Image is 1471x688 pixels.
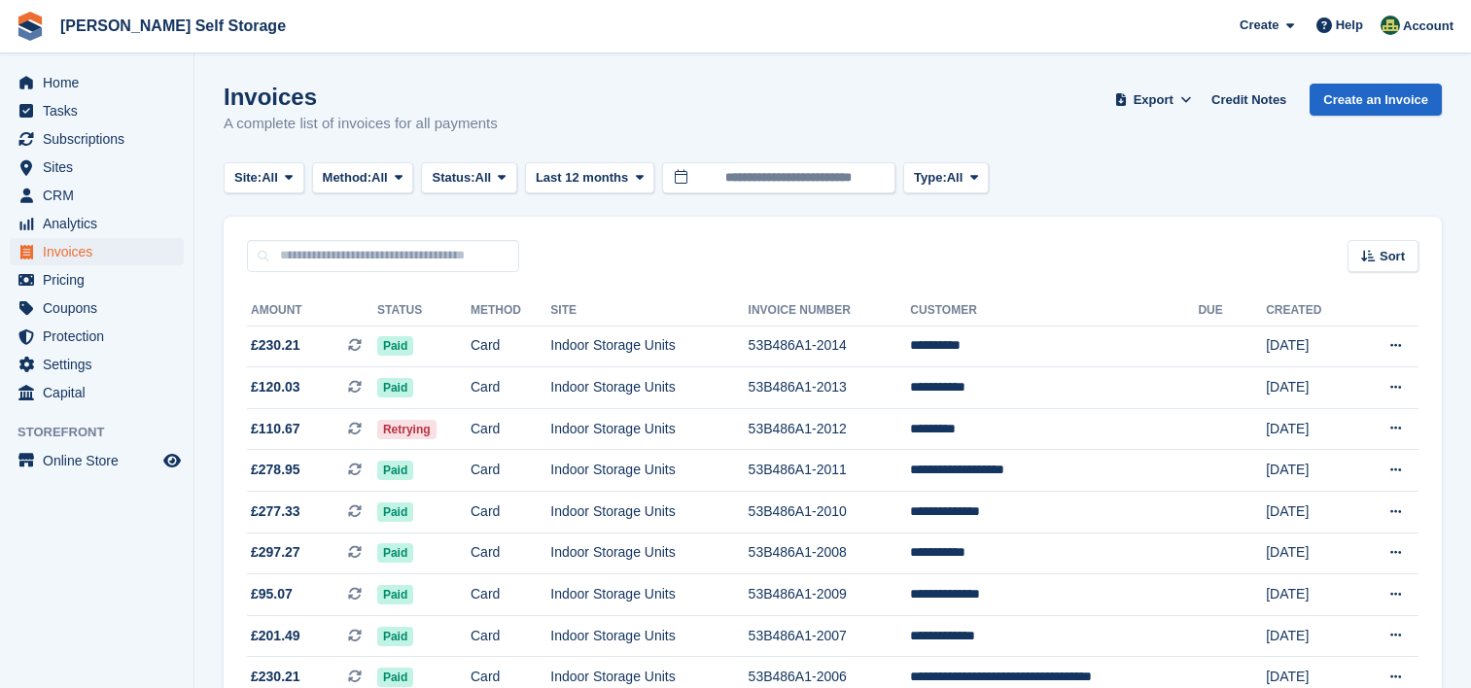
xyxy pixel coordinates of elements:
span: Type: [914,168,947,188]
span: Sort [1380,247,1405,266]
a: Create an Invoice [1310,84,1442,116]
td: [DATE] [1266,492,1353,533]
th: Status [377,295,471,327]
td: Indoor Storage Units [550,615,748,657]
button: Type: All [903,162,989,194]
th: Created [1266,295,1353,327]
td: Card [471,574,550,616]
td: Card [471,492,550,533]
span: All [262,168,278,188]
span: Method: [323,168,372,188]
td: [DATE] [1266,615,1353,657]
span: Paid [377,668,413,687]
th: Customer [910,295,1198,327]
span: Pricing [43,266,159,293]
a: menu [10,125,184,153]
span: Analytics [43,210,159,237]
td: Card [471,367,550,409]
span: Storefront [18,423,193,442]
span: Home [43,69,159,96]
a: menu [10,447,184,474]
a: menu [10,97,184,124]
a: menu [10,154,184,181]
span: Sites [43,154,159,181]
td: Indoor Storage Units [550,450,748,492]
th: Amount [247,295,377,327]
span: All [947,168,963,188]
h1: Invoices [224,84,498,110]
td: Card [471,450,550,492]
img: Julie Williams [1381,16,1400,35]
th: Due [1198,295,1266,327]
span: Paid [377,627,413,646]
a: menu [10,323,184,350]
a: menu [10,266,184,293]
span: CRM [43,182,159,209]
a: menu [10,69,184,96]
span: All [371,168,388,188]
td: 53B486A1-2007 [749,615,911,657]
span: £95.07 [251,584,293,604]
p: A complete list of invoices for all payments [224,113,498,135]
td: Card [471,533,550,574]
td: Card [471,326,550,367]
th: Invoice Number [749,295,911,327]
td: [DATE] [1266,533,1353,574]
a: Credit Notes [1204,84,1294,116]
span: Help [1336,16,1363,35]
td: 53B486A1-2008 [749,533,911,574]
td: Indoor Storage Units [550,367,748,409]
span: £278.95 [251,460,300,480]
span: Tasks [43,97,159,124]
td: 53B486A1-2009 [749,574,911,616]
span: £230.21 [251,667,300,687]
td: 53B486A1-2011 [749,450,911,492]
button: Status: All [421,162,516,194]
button: Last 12 months [525,162,654,194]
span: £201.49 [251,626,300,646]
td: [DATE] [1266,450,1353,492]
span: £297.27 [251,542,300,563]
a: Preview store [160,449,184,472]
span: Retrying [377,420,437,439]
a: [PERSON_NAME] Self Storage [53,10,294,42]
span: £277.33 [251,501,300,522]
td: Indoor Storage Units [550,408,748,450]
td: Indoor Storage Units [550,492,748,533]
td: Indoor Storage Units [550,574,748,616]
span: Invoices [43,238,159,265]
td: [DATE] [1266,367,1353,409]
th: Site [550,295,748,327]
td: Indoor Storage Units [550,533,748,574]
span: Account [1403,17,1453,36]
span: Paid [377,378,413,397]
td: [DATE] [1266,574,1353,616]
a: menu [10,351,184,378]
td: Indoor Storage Units [550,326,748,367]
span: Status: [432,168,474,188]
td: Card [471,615,550,657]
span: £230.21 [251,335,300,356]
span: Last 12 months [536,168,628,188]
span: Export [1134,90,1173,110]
a: menu [10,182,184,209]
span: All [475,168,492,188]
td: 53B486A1-2013 [749,367,911,409]
img: stora-icon-8386f47178a22dfd0bd8f6a31ec36ba5ce8667c1dd55bd0f319d3a0aa187defe.svg [16,12,45,41]
a: menu [10,379,184,406]
th: Method [471,295,550,327]
td: [DATE] [1266,408,1353,450]
td: Card [471,408,550,450]
td: 53B486A1-2014 [749,326,911,367]
span: Settings [43,351,159,378]
span: Protection [43,323,159,350]
a: menu [10,294,184,322]
span: Paid [377,502,413,522]
button: Method: All [312,162,414,194]
td: [DATE] [1266,326,1353,367]
td: 53B486A1-2012 [749,408,911,450]
td: 53B486A1-2010 [749,492,911,533]
span: Paid [377,585,413,604]
span: £120.03 [251,377,300,397]
span: Subscriptions [43,125,159,153]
